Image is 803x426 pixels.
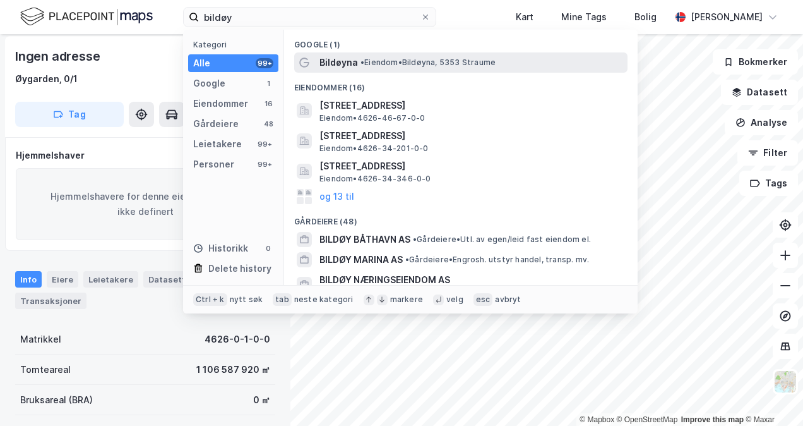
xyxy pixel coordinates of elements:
span: Bildøyna [319,55,358,70]
div: 99+ [256,159,273,169]
span: Eiendom • 4626-46-67-0-0 [319,113,425,123]
div: 0 ㎡ [253,393,270,408]
div: Historikk [193,241,248,256]
div: Hjemmelshavere for denne eiendommen er ikke definert [16,168,275,240]
div: Ingen adresse [15,46,102,66]
span: [STREET_ADDRESS] [319,98,622,113]
span: BILDØY BÅTHAVN AS [319,232,410,247]
div: neste kategori [294,295,354,305]
div: Øygarden, 0/1 [15,71,78,87]
div: Google (1) [284,30,638,52]
div: Transaksjoner [15,293,86,309]
div: tab [273,293,292,306]
a: OpenStreetMap [617,415,678,424]
span: • [360,58,364,67]
div: Alle [193,56,210,71]
div: [PERSON_NAME] [691,9,763,25]
div: Gårdeiere [193,116,239,131]
div: Kontrollprogram for chat [740,365,803,426]
div: Eiere [47,271,78,288]
div: markere [390,295,423,305]
button: Filter [737,140,798,166]
div: 16 [263,99,273,109]
input: Søk på adresse, matrikkel, gårdeiere, leietakere eller personer [199,8,420,27]
div: Datasett [143,271,191,288]
div: Mine Tags [561,9,607,25]
div: Eiendommer (16) [284,73,638,95]
button: Tags [739,171,798,196]
div: Bolig [634,9,657,25]
span: Gårdeiere • Utl. av egen/leid fast eiendom el. [413,234,591,245]
div: 4626-0-1-0-0 [205,332,270,347]
img: logo.f888ab2527a4732fd821a326f86c7f29.svg [20,6,153,28]
span: Eiendom • 4626-34-201-0-0 [319,143,429,154]
div: 99+ [256,58,273,68]
div: avbryt [495,295,521,305]
button: Tag [15,102,124,127]
a: Mapbox [580,415,614,424]
button: Analyse [725,110,798,135]
span: [STREET_ADDRESS] [319,159,622,174]
span: • [405,255,409,264]
div: Hjemmelshaver [16,148,275,163]
div: Leietakere [83,271,138,288]
div: 48 [263,119,273,129]
div: velg [446,295,463,305]
button: Datasett [721,80,798,105]
div: Delete history [208,261,271,276]
span: Eiendom • 4626-34-346-0-0 [319,174,431,184]
button: Bokmerker [713,49,798,75]
div: Eiendommer [193,96,248,111]
div: Personer [193,157,234,172]
span: BILDØY MARINA AS [319,252,403,267]
div: Info [15,271,42,288]
div: 1 106 587 920 ㎡ [196,362,270,377]
a: Improve this map [681,415,744,424]
div: 0 [263,243,273,253]
div: Google [193,76,225,91]
div: 1 [263,78,273,88]
button: og 13 til [319,189,354,204]
div: Ctrl + k [193,293,227,306]
span: Gårdeiere • Engrosh. utstyr handel, transp. mv. [405,255,589,265]
div: nytt søk [230,295,263,305]
div: Matrikkel [20,332,61,347]
div: Gårdeiere (48) [284,207,638,229]
div: Bruksareal (BRA) [20,393,93,408]
span: BILDØY NÆRINGSEIENDOM AS [319,272,622,288]
div: 99+ [256,139,273,149]
span: [STREET_ADDRESS] [319,128,622,143]
div: Kategori [193,40,278,49]
iframe: Chat Widget [740,365,803,426]
div: esc [473,293,493,306]
div: Tomteareal [20,362,71,377]
span: Eiendom • Bildøyna, 5353 Straume [360,58,496,68]
div: Kart [516,9,533,25]
span: • [413,234,417,244]
div: Leietakere [193,137,242,152]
